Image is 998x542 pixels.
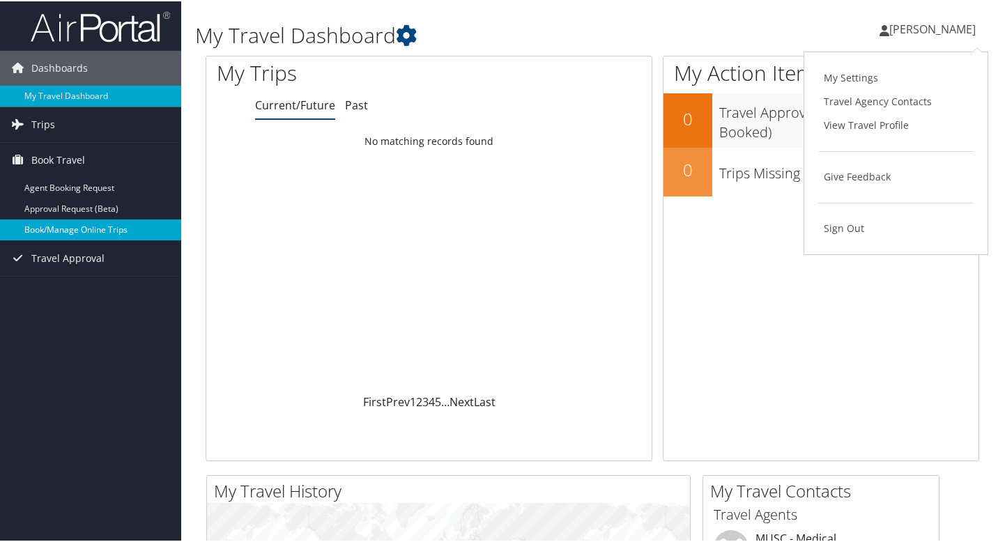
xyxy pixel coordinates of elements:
[818,164,974,187] a: Give Feedback
[450,393,474,408] a: Next
[410,393,416,408] a: 1
[429,393,435,408] a: 4
[663,106,712,130] h2: 0
[214,478,690,502] h2: My Travel History
[416,393,422,408] a: 2
[663,57,978,86] h1: My Action Items
[195,20,725,49] h1: My Travel Dashboard
[435,393,441,408] a: 5
[386,393,410,408] a: Prev
[217,57,456,86] h1: My Trips
[818,215,974,239] a: Sign Out
[422,393,429,408] a: 3
[363,393,386,408] a: First
[31,240,105,274] span: Travel Approval
[206,127,652,153] td: No matching records found
[710,478,939,502] h2: My Travel Contacts
[474,393,496,408] a: Last
[663,92,978,146] a: 0Travel Approvals Pending (Advisor Booked)
[31,141,85,176] span: Book Travel
[441,393,450,408] span: …
[663,146,978,195] a: 0Trips Missing Hotels
[663,157,712,180] h2: 0
[818,88,974,112] a: Travel Agency Contacts
[818,112,974,136] a: View Travel Profile
[345,96,368,111] a: Past
[719,155,978,182] h3: Trips Missing Hotels
[889,20,976,36] span: [PERSON_NAME]
[714,504,928,523] h3: Travel Agents
[719,95,978,141] h3: Travel Approvals Pending (Advisor Booked)
[255,96,335,111] a: Current/Future
[880,7,990,49] a: [PERSON_NAME]
[818,65,974,88] a: My Settings
[31,9,170,42] img: airportal-logo.png
[31,106,55,141] span: Trips
[31,49,88,84] span: Dashboards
